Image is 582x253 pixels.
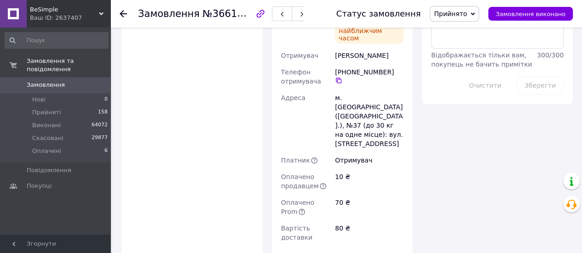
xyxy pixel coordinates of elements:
span: Замовлення [27,81,65,89]
div: [PHONE_NUMBER] [335,67,403,84]
span: 64072 [92,121,108,129]
span: 300 / 300 [537,51,564,59]
div: 80 ₴ [333,220,405,246]
span: Замовлення виконано [496,11,565,17]
div: 70 ₴ [333,194,405,220]
span: Адреса [281,94,305,101]
span: 158 [98,108,108,117]
span: Вартість доставки [281,225,312,241]
div: 10 ₴ [333,169,405,194]
div: Ваш ID: 2637407 [30,14,110,22]
span: Оплачені [32,147,61,155]
div: Повернутися назад [120,9,127,18]
span: 0 [104,96,108,104]
button: Замовлення виконано [488,7,573,21]
span: Відображається тільки вам, покупець не бачить примітки [431,51,532,68]
span: Телефон отримувача [281,68,321,85]
span: Повідомлення [27,166,71,174]
span: Прийняті [32,108,61,117]
input: Пошук [5,32,109,49]
span: Оплачено Prom [281,199,314,215]
span: Прийнято [434,10,467,17]
span: Скасовані [32,134,63,142]
div: Отримувач [333,152,405,169]
span: Отримувач [281,52,318,59]
div: [PERSON_NAME] [333,47,405,64]
div: Статус замовлення [336,9,421,18]
span: BeSimple [30,6,99,14]
span: Платник [281,157,310,164]
span: Оплачено продавцем [281,173,319,190]
span: Замовлення [138,8,200,19]
span: 29877 [92,134,108,142]
span: 6 [104,147,108,155]
span: Замовлення та повідомлення [27,57,110,73]
div: м. [GEOGRAPHIC_DATA] ([GEOGRAPHIC_DATA].), №37 (до 30 кг на одне місце): вул. [STREET_ADDRESS] [333,90,405,152]
span: Нові [32,96,46,104]
span: Виконані [32,121,61,129]
span: №366182116 [202,8,268,19]
span: Покупці [27,182,52,190]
